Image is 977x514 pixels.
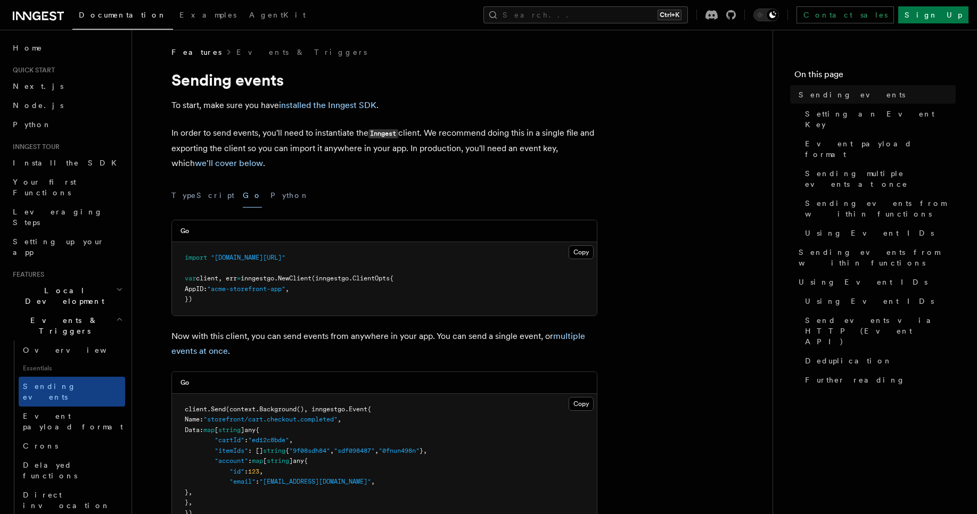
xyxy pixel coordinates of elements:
span: : [244,436,248,444]
span: , [338,416,341,423]
span: [ [215,426,218,434]
a: Leveraging Steps [9,202,125,232]
span: Features [171,47,221,57]
a: Sending multiple events at once [801,164,956,194]
a: Sending events from within functions [794,243,956,272]
span: }, [420,447,427,454]
span: Delayed functions [23,461,77,480]
a: Your first Functions [9,172,125,202]
span: , [259,468,263,475]
span: Features [9,270,44,279]
button: Go [243,184,262,208]
span: = [237,275,241,282]
span: Further reading [805,375,905,385]
a: Delayed functions [19,455,125,485]
span: Leveraging Steps [13,208,103,227]
span: Background [259,405,297,413]
a: Sending events [19,377,125,407]
span: Documentation [79,11,167,19]
span: : [244,468,248,475]
span: ]any{ [241,426,259,434]
span: "itemIds" [215,447,248,454]
span: Using Event IDs [805,296,934,306]
span: Using Event IDs [799,277,927,287]
span: "sdf098487" [334,447,375,454]
span: client, err [196,275,237,282]
a: Using Event IDs [794,272,956,292]
span: Deduplication [805,355,892,366]
span: "[DOMAIN_NAME][URL]" [211,254,285,261]
span: "acme-storefront-app" [207,285,285,293]
a: Setting up your app [9,232,125,262]
span: Quick start [9,66,55,74]
span: Direct invocation [23,491,110,510]
span: string [218,426,241,434]
span: , [285,285,289,293]
button: TypeScript [171,184,234,208]
a: Using Event IDs [801,223,956,243]
span: "cartId" [215,436,244,444]
span: Using Event IDs [805,228,934,238]
span: AppID: [185,285,207,293]
h4: On this page [794,68,956,85]
span: , [371,478,375,485]
a: AgentKit [243,3,312,29]
span: string [263,447,285,454]
span: Next.js [13,82,63,90]
h3: Go [180,378,189,387]
span: Sending events [799,89,905,100]
span: Inngest tour [9,143,60,151]
p: In order to send events, you'll need to instantiate the client. We recommend doing this in a sing... [171,126,597,171]
span: Install the SDK [13,159,123,167]
button: Local Development [9,281,125,311]
span: , [375,447,379,454]
span: "[EMAIL_ADDRESS][DOMAIN_NAME]" [259,478,371,485]
span: inngestgo. [241,275,278,282]
span: import [185,254,207,261]
span: Local Development [9,285,116,306]
span: : [248,457,252,465]
span: Your first Functions [13,178,76,197]
a: Crons [19,436,125,455]
span: string [267,457,289,465]
a: Documentation [72,3,173,30]
span: "ed12c8bde" [248,436,289,444]
a: Further reading [801,370,956,389]
button: Events & Triggers [9,311,125,341]
a: Sending events from within functions [801,194,956,223]
a: Next.js [9,77,125,96]
a: Sending events [794,85,956,104]
a: Using Event IDs [801,292,956,311]
span: [ [263,457,267,465]
span: { [285,447,289,454]
button: Python [270,184,309,208]
span: var [185,275,196,282]
span: Send events via HTTP (Event API) [805,315,956,347]
span: Node.js [13,101,63,110]
span: : [] [248,447,263,454]
button: Copy [569,245,594,259]
span: "0fnun498n" [379,447,420,454]
a: Overview [19,341,125,360]
span: Name: [185,416,203,423]
span: : [256,478,259,485]
span: (inngestgo.ClientOpts{ [311,275,393,282]
span: Event payload format [805,138,956,160]
span: Sending events from within functions [805,198,956,219]
span: Setting an Event Key [805,109,956,130]
span: NewClient [278,275,311,282]
a: Python [9,115,125,134]
span: Examples [179,11,236,19]
span: ]any{ [289,457,308,465]
a: Send events via HTTP (Event API) [801,311,956,351]
span: Send [211,405,226,413]
span: "account" [215,457,248,465]
a: Event payload format [801,134,956,164]
button: Search...Ctrl+K [483,6,688,23]
span: (), inngestgo.Event{ [297,405,371,413]
span: "email" [229,478,256,485]
span: "id" [229,468,244,475]
span: client. [185,405,211,413]
a: Event payload format [19,407,125,436]
span: }, [185,488,192,496]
